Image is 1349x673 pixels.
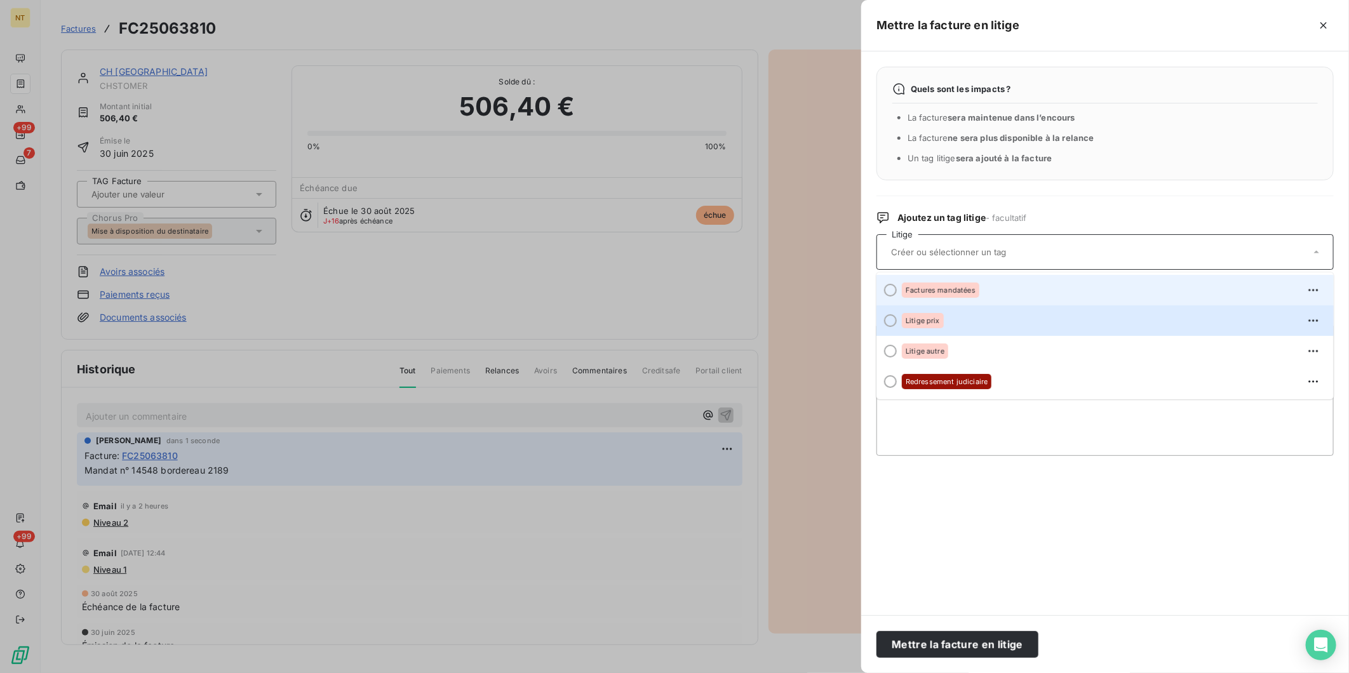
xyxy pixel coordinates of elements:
div: Open Intercom Messenger [1306,630,1336,660]
span: La facture [908,133,1094,143]
span: sera maintenue dans l’encours [948,112,1075,123]
span: Litige prix [906,317,940,324]
span: Litige autre [906,347,944,355]
span: Quels sont les impacts ? [911,84,1011,94]
h5: Mettre la facture en litige [876,17,1019,34]
span: - facultatif [986,213,1027,223]
span: Ajoutez un tag litige [897,211,1027,224]
button: Mettre la facture en litige [876,631,1038,658]
span: ne sera plus disponible à la relance [948,133,1094,143]
span: Factures mandatées [906,286,976,294]
span: La facture [908,112,1075,123]
span: Redressement judiciaire [906,378,988,385]
input: Créer ou sélectionner un tag [890,246,1075,258]
span: Un tag litige [908,153,1052,163]
span: sera ajouté à la facture [956,153,1052,163]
